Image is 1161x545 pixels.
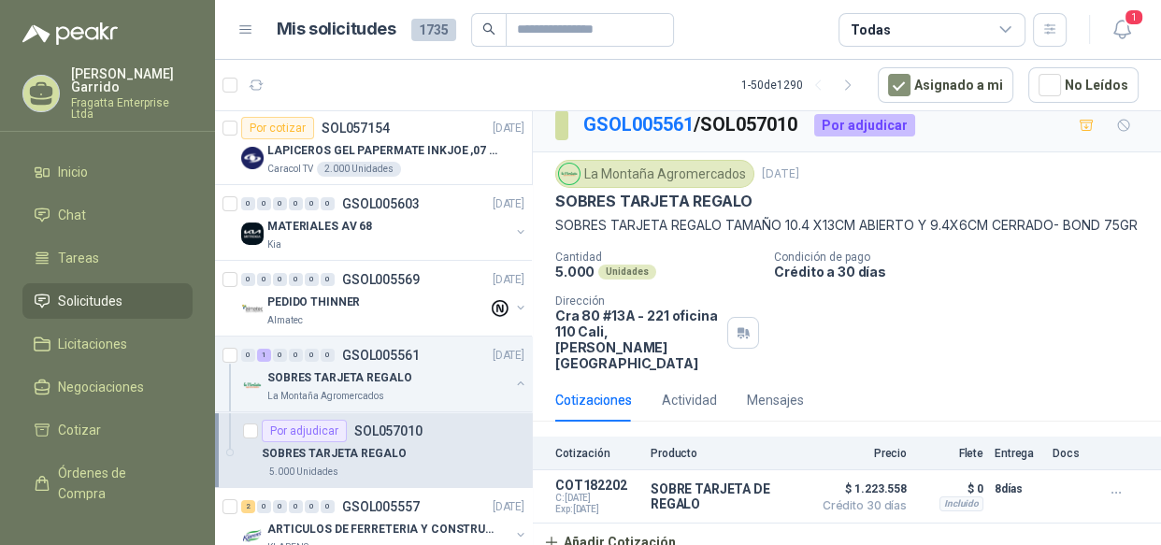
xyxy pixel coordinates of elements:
[555,308,720,371] p: Cra 80 #13A - 221 oficina 110 Cali , [PERSON_NAME][GEOGRAPHIC_DATA]
[241,344,528,404] a: 0 1 0 0 0 0 GSOL005561[DATE] Company LogoSOBRES TARJETA REGALOLa Montaña Agromercados
[1053,447,1090,460] p: Docs
[918,447,983,460] p: Flete
[267,162,313,177] p: Caracol TV
[555,478,639,493] p: COT182202
[58,162,88,182] span: Inicio
[257,500,271,513] div: 0
[321,273,335,286] div: 0
[342,273,420,286] p: GSOL005569
[241,222,264,245] img: Company Logo
[598,265,656,280] div: Unidades
[58,291,122,311] span: Solicitudes
[651,481,802,511] p: SOBRE TARJETA DE REGALO
[995,478,1041,500] p: 8 días
[241,268,528,328] a: 0 0 0 0 0 0 GSOL005569[DATE] Company LogoPEDIDO THINNERAlmatec
[267,521,500,538] p: ARTICULOS DE FERRETERIA Y CONSTRUCCION EN GENERAL
[555,504,639,515] span: Exp: [DATE]
[22,369,193,405] a: Negociaciones
[267,369,411,387] p: SOBRES TARJETA REGALO
[22,22,118,45] img: Logo peakr
[241,147,264,169] img: Company Logo
[342,500,420,513] p: GSOL005557
[257,349,271,362] div: 1
[241,193,528,252] a: 0 0 0 0 0 0 GSOL005603[DATE] Company LogoMATERIALES AV 68Kia
[1105,13,1139,47] button: 1
[241,197,255,210] div: 0
[305,349,319,362] div: 0
[71,67,193,93] p: [PERSON_NAME] Garrido
[555,160,754,188] div: La Montaña Agromercados
[22,240,193,276] a: Tareas
[662,390,717,410] div: Actividad
[289,197,303,210] div: 0
[342,349,420,362] p: GSOL005561
[321,349,335,362] div: 0
[322,122,390,135] p: SOL057154
[289,273,303,286] div: 0
[321,197,335,210] div: 0
[305,197,319,210] div: 0
[215,412,532,488] a: Por adjudicarSOL057010SOBRES TARJETA REGALO5.000 Unidades
[813,500,907,511] span: Crédito 30 días
[273,500,287,513] div: 0
[918,478,983,500] p: $ 0
[257,273,271,286] div: 0
[482,22,495,36] span: search
[814,114,915,136] div: Por adjudicar
[289,349,303,362] div: 0
[1028,67,1139,103] button: No Leídos
[555,294,720,308] p: Dirección
[813,478,907,500] span: $ 1.223.558
[267,218,372,236] p: MATERIALES AV 68
[555,447,639,460] p: Cotización
[305,500,319,513] div: 0
[493,271,524,289] p: [DATE]
[555,251,759,264] p: Cantidad
[257,197,271,210] div: 0
[493,120,524,137] p: [DATE]
[22,197,193,233] a: Chat
[241,298,264,321] img: Company Logo
[878,67,1013,103] button: Asignado a mi
[215,109,532,185] a: Por cotizarSOL057154[DATE] Company LogoLAPICEROS GEL PAPERMATE INKJOE ,07 1 LOGO 1 TINTACaracol T...
[317,162,401,177] div: 2.000 Unidades
[305,273,319,286] div: 0
[741,70,863,100] div: 1 - 50 de 1290
[267,237,281,252] p: Kia
[241,374,264,396] img: Company Logo
[273,273,287,286] div: 0
[241,273,255,286] div: 0
[22,455,193,511] a: Órdenes de Compra
[277,16,396,43] h1: Mis solicitudes
[583,113,694,136] a: GSOL005561
[583,110,799,139] p: / SOL057010
[267,313,303,328] p: Almatec
[262,445,406,463] p: SOBRES TARJETA REGALO
[321,500,335,513] div: 0
[555,264,595,280] p: 5.000
[354,424,423,437] p: SOL057010
[267,294,360,311] p: PEDIDO THINNER
[58,248,99,268] span: Tareas
[22,412,193,448] a: Cotizar
[493,195,524,213] p: [DATE]
[58,377,144,397] span: Negociaciones
[342,197,420,210] p: GSOL005603
[22,154,193,190] a: Inicio
[493,498,524,516] p: [DATE]
[555,493,639,504] span: C: [DATE]
[273,349,287,362] div: 0
[747,390,804,410] div: Mensajes
[267,142,500,160] p: LAPICEROS GEL PAPERMATE INKJOE ,07 1 LOGO 1 TINTA
[813,447,907,460] p: Precio
[289,500,303,513] div: 0
[774,251,1154,264] p: Condición de pago
[58,420,101,440] span: Cotizar
[411,19,456,41] span: 1735
[774,264,1154,280] p: Crédito a 30 días
[262,420,347,442] div: Por adjudicar
[493,347,524,365] p: [DATE]
[58,334,127,354] span: Licitaciones
[939,496,983,511] div: Incluido
[262,465,346,480] div: 5.000 Unidades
